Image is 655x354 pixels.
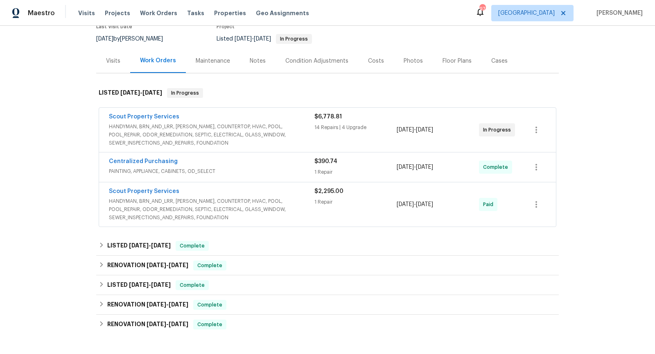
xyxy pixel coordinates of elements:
[147,302,166,307] span: [DATE]
[314,188,343,194] span: $2,295.00
[404,57,423,65] div: Photos
[194,320,226,329] span: Complete
[194,261,226,270] span: Complete
[196,57,230,65] div: Maintenance
[168,89,202,97] span: In Progress
[120,90,140,95] span: [DATE]
[96,24,132,29] span: Last Visit Date
[109,167,314,175] span: PAINTING, APPLIANCE, CABINETS, OD_SELECT
[214,9,246,17] span: Properties
[78,9,95,17] span: Visits
[176,242,208,250] span: Complete
[397,127,414,133] span: [DATE]
[107,300,188,310] h6: RENOVATION
[416,202,433,207] span: [DATE]
[217,36,312,42] span: Listed
[397,200,433,209] span: -
[147,262,188,268] span: -
[235,36,252,42] span: [DATE]
[314,123,397,132] div: 14 Repairs | 4 Upgrade
[107,280,171,290] h6: LISTED
[483,163,511,171] span: Complete
[397,126,433,134] span: -
[107,241,171,251] h6: LISTED
[416,127,433,133] span: [DATE]
[96,36,113,42] span: [DATE]
[368,57,384,65] div: Costs
[217,24,235,29] span: Project
[96,315,559,334] div: RENOVATION [DATE]-[DATE]Complete
[151,243,171,248] span: [DATE]
[416,164,433,170] span: [DATE]
[106,57,120,65] div: Visits
[129,243,171,248] span: -
[107,320,188,329] h6: RENOVATION
[96,275,559,295] div: LISTED [DATE]-[DATE]Complete
[140,9,177,17] span: Work Orders
[129,282,171,288] span: -
[120,90,162,95] span: -
[187,10,204,16] span: Tasks
[285,57,348,65] div: Condition Adjustments
[96,295,559,315] div: RENOVATION [DATE]-[DATE]Complete
[176,281,208,289] span: Complete
[129,282,149,288] span: [DATE]
[593,9,643,17] span: [PERSON_NAME]
[314,198,397,206] div: 1 Repair
[109,188,179,194] a: Scout Property Services
[107,261,188,270] h6: RENOVATION
[194,301,226,309] span: Complete
[397,202,414,207] span: [DATE]
[498,9,555,17] span: [GEOGRAPHIC_DATA]
[397,163,433,171] span: -
[129,243,149,248] span: [DATE]
[96,34,173,44] div: by [PERSON_NAME]
[169,321,188,327] span: [DATE]
[28,9,55,17] span: Maestro
[109,114,179,120] a: Scout Property Services
[96,236,559,256] div: LISTED [DATE]-[DATE]Complete
[491,57,508,65] div: Cases
[443,57,472,65] div: Floor Plans
[235,36,271,42] span: -
[147,262,166,268] span: [DATE]
[140,57,176,65] div: Work Orders
[479,5,485,13] div: 97
[109,159,178,164] a: Centralized Purchasing
[169,302,188,307] span: [DATE]
[314,159,337,164] span: $390.74
[151,282,171,288] span: [DATE]
[314,168,397,176] div: 1 Repair
[142,90,162,95] span: [DATE]
[99,88,162,98] h6: LISTED
[483,126,514,134] span: In Progress
[397,164,414,170] span: [DATE]
[147,321,166,327] span: [DATE]
[147,321,188,327] span: -
[109,123,314,147] span: HANDYMAN, BRN_AND_LRR, [PERSON_NAME], COUNTERTOP, HVAC, POOL, POOL_REPAIR, ODOR_REMEDIATION, SEPT...
[169,262,188,268] span: [DATE]
[105,9,130,17] span: Projects
[109,197,314,222] span: HANDYMAN, BRN_AND_LRR, [PERSON_NAME], COUNTERTOP, HVAC, POOL, POOL_REPAIR, ODOR_REMEDIATION, SEPT...
[254,36,271,42] span: [DATE]
[256,9,309,17] span: Geo Assignments
[147,302,188,307] span: -
[250,57,266,65] div: Notes
[277,36,311,41] span: In Progress
[483,200,497,209] span: Paid
[96,80,559,106] div: LISTED [DATE]-[DATE]In Progress
[314,114,342,120] span: $6,778.81
[96,256,559,275] div: RENOVATION [DATE]-[DATE]Complete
